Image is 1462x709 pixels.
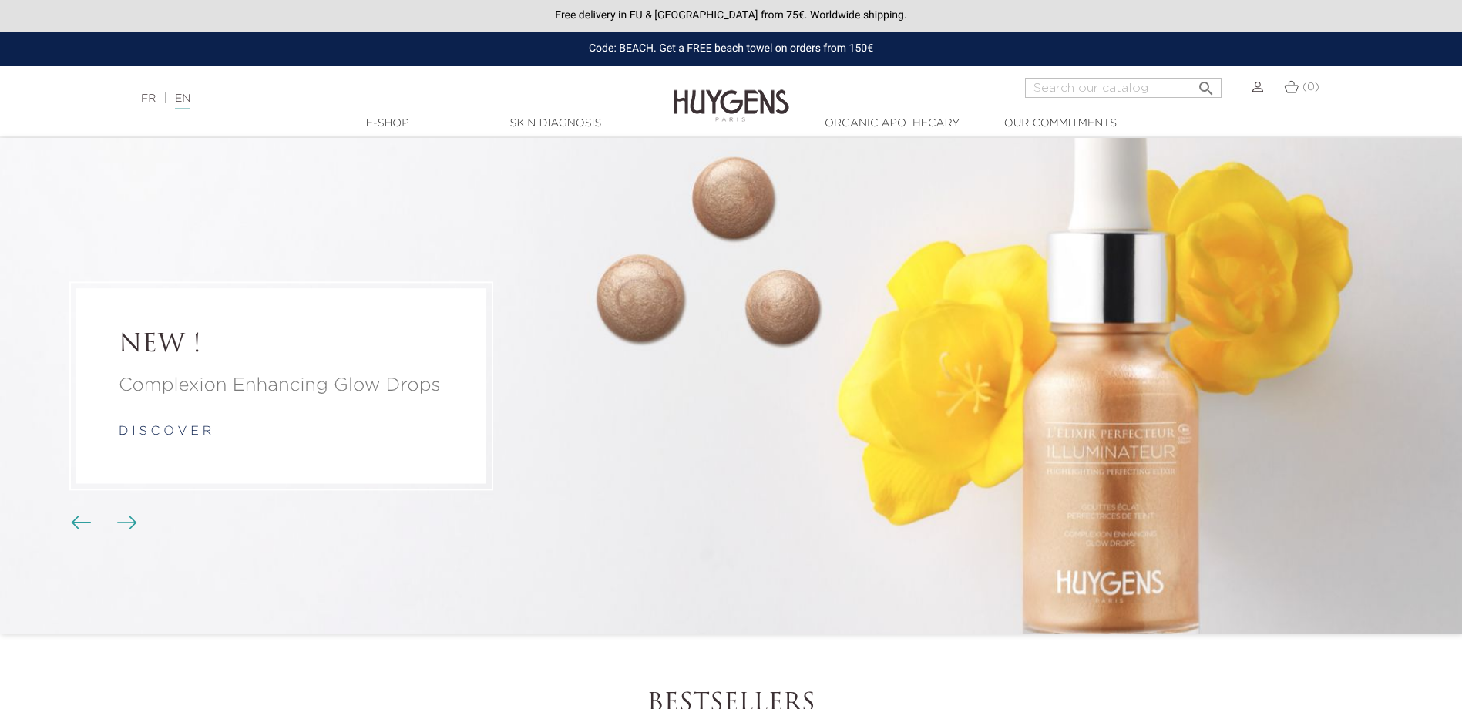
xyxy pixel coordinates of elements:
[674,65,789,124] img: Huygens
[133,89,597,108] div: |
[119,372,444,400] a: Complexion Enhancing Glow Drops
[479,116,633,132] a: Skin Diagnosis
[1197,75,1215,93] i: 
[119,426,211,439] a: d i s c o v e r
[1025,78,1222,98] input: Search
[1302,82,1319,92] span: (0)
[175,93,190,109] a: EN
[983,116,1138,132] a: Our commitments
[1192,73,1220,94] button: 
[311,116,465,132] a: E-Shop
[815,116,970,132] a: Organic Apothecary
[119,331,444,360] a: NEW !
[141,93,156,104] a: FR
[77,512,127,535] div: Carousel buttons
